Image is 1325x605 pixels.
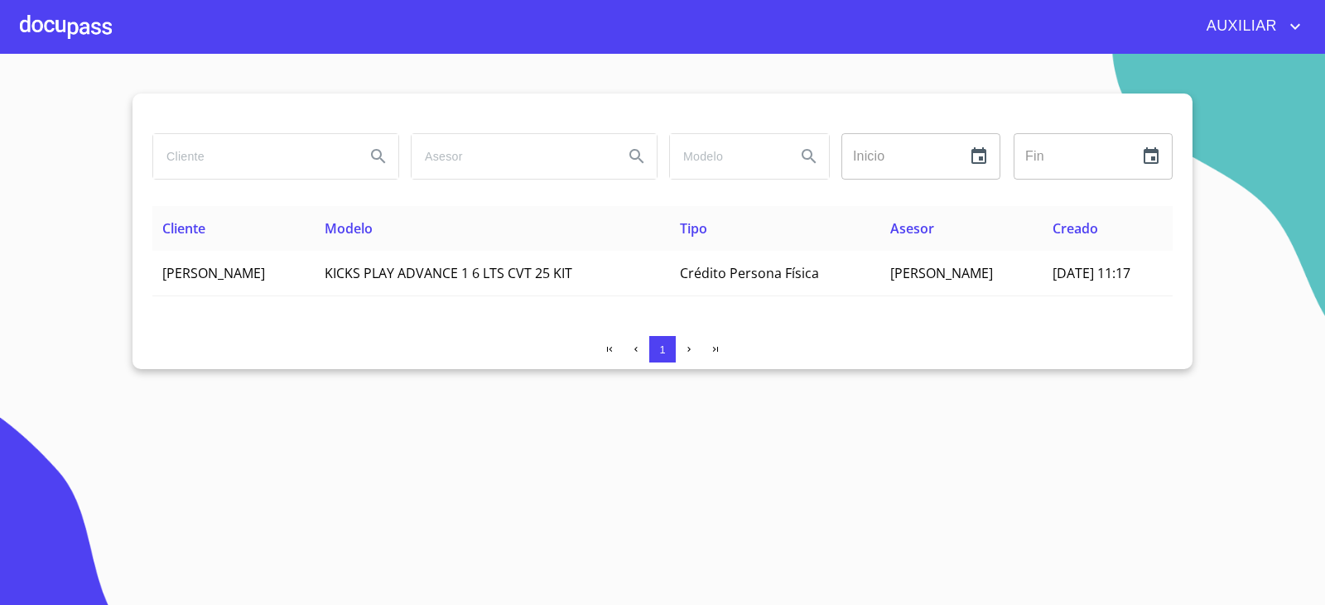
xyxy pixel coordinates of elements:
span: AUXILIAR [1194,13,1285,40]
span: Asesor [890,219,934,238]
span: [PERSON_NAME] [162,264,265,282]
span: Modelo [325,219,373,238]
button: account of current user [1194,13,1305,40]
span: [PERSON_NAME] [890,264,993,282]
input: search [153,134,352,179]
button: Search [617,137,657,176]
button: 1 [649,336,676,363]
button: Search [359,137,398,176]
input: search [670,134,783,179]
input: search [412,134,610,179]
span: Crédito Persona Física [680,264,819,282]
span: KICKS PLAY ADVANCE 1 6 LTS CVT 25 KIT [325,264,572,282]
button: Search [789,137,829,176]
span: Cliente [162,219,205,238]
span: [DATE] 11:17 [1053,264,1130,282]
span: Creado [1053,219,1098,238]
span: Tipo [680,219,707,238]
span: 1 [659,343,665,356]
